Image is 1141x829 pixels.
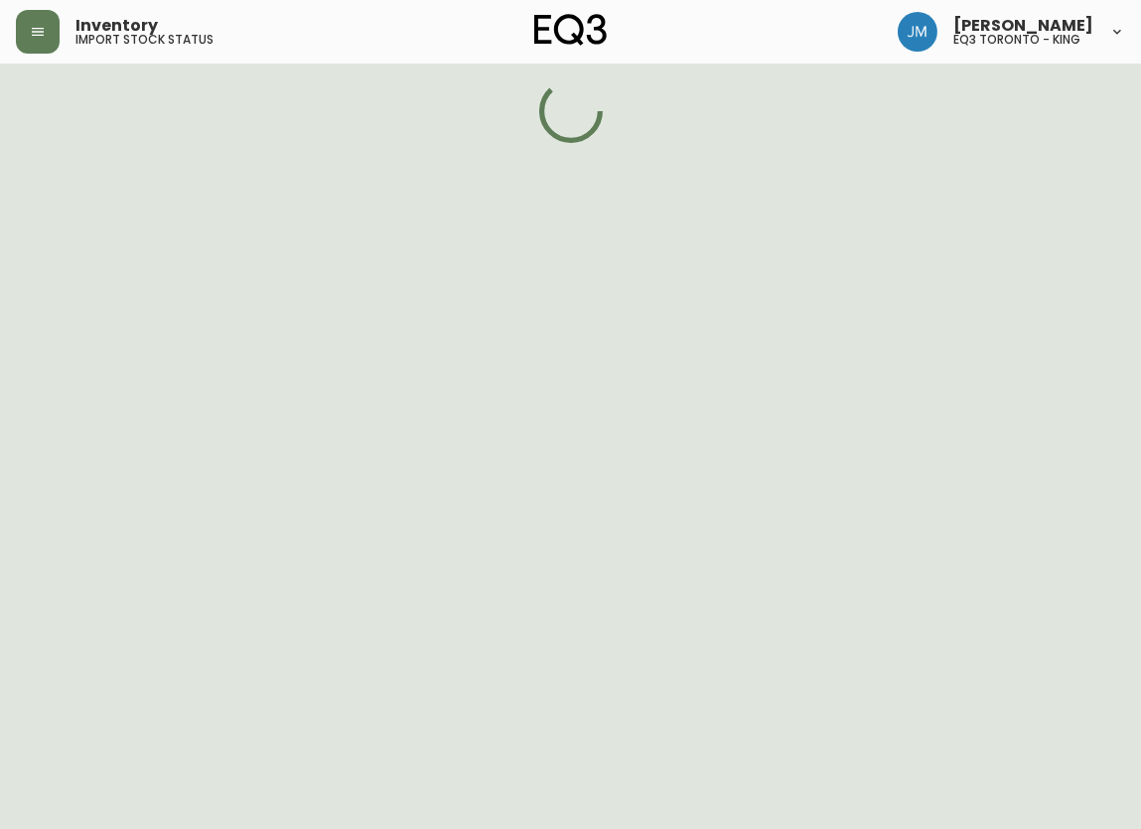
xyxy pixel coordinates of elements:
h5: import stock status [75,34,214,46]
span: Inventory [75,18,158,34]
img: b88646003a19a9f750de19192e969c24 [898,12,937,52]
h5: eq3 toronto - king [953,34,1080,46]
span: [PERSON_NAME] [953,18,1093,34]
img: logo [534,14,608,46]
